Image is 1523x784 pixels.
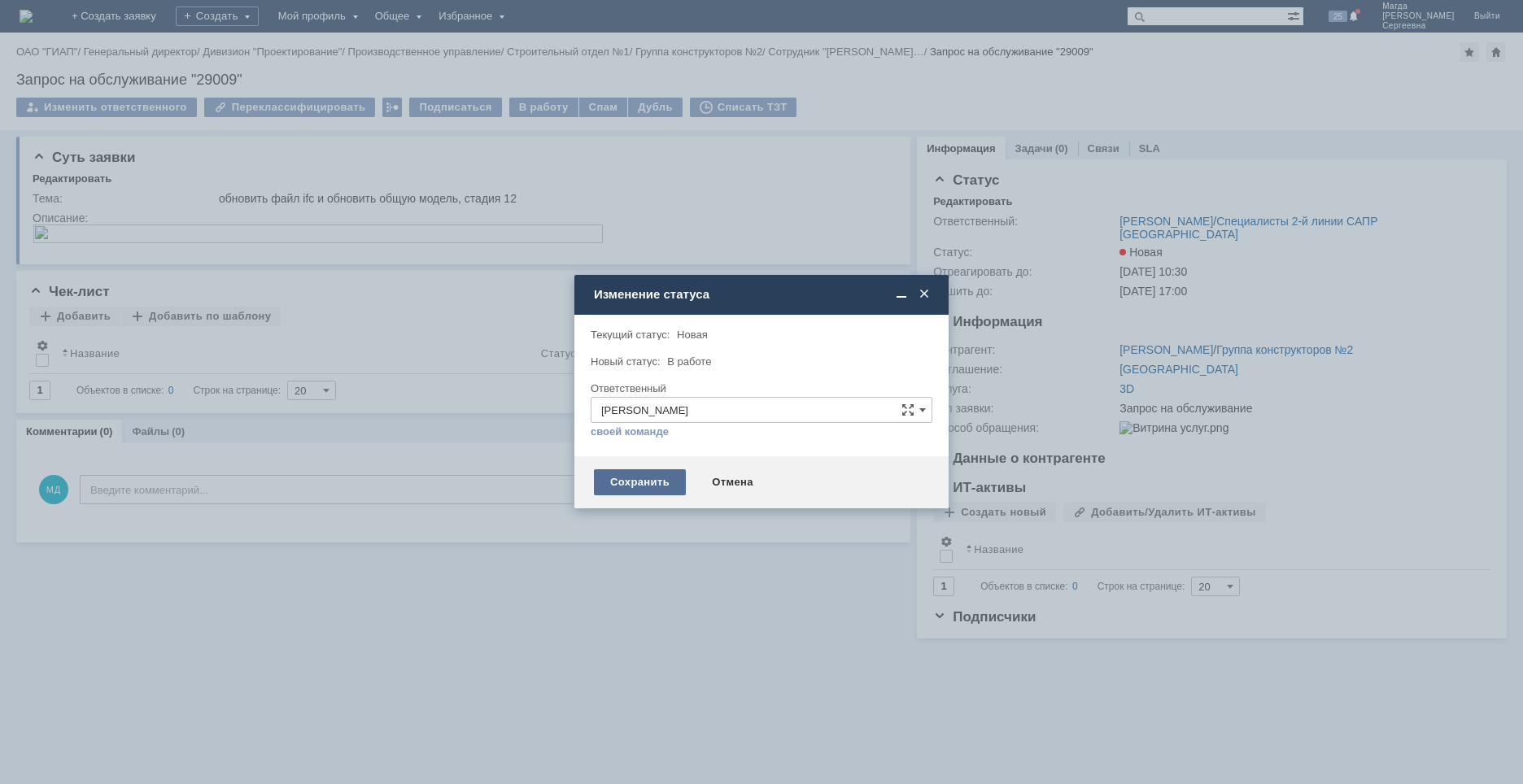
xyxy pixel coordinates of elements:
a: своей команде [591,425,669,438]
div: Изменение статуса [594,287,932,302]
span: Свернуть (Ctrl + M) [893,287,910,302]
span: Новая [677,329,708,341]
label: Новый статус: [591,355,661,368]
span: В работе [667,355,711,368]
span: Сложная форма [901,403,914,416]
span: Закрыть [916,287,932,302]
label: Текущий статус: [591,329,670,341]
div: Ответственный [591,383,929,394]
